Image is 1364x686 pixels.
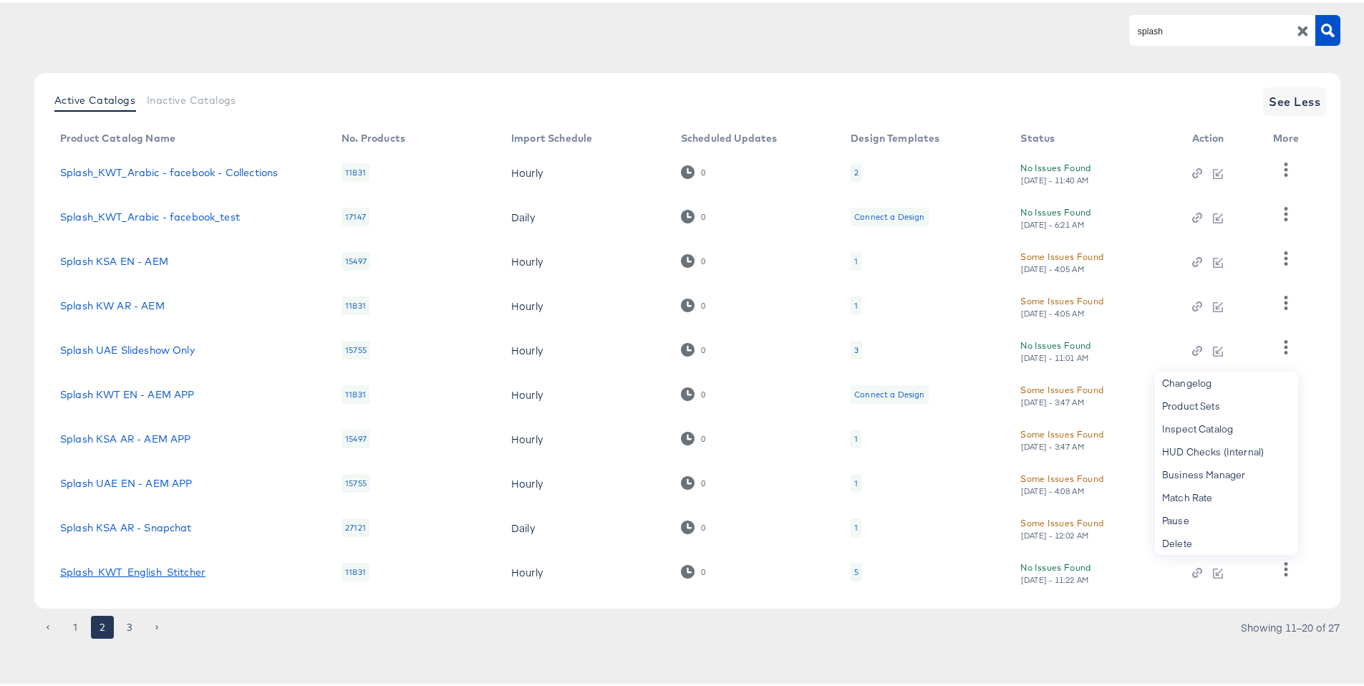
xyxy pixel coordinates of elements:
[1020,439,1085,449] div: [DATE] - 3:47 AM
[854,297,858,309] div: 1
[60,130,175,141] div: Product Catalog Name
[91,613,114,636] button: page 2
[342,338,370,357] div: 15755
[681,340,706,354] div: 0
[1020,306,1085,316] div: [DATE] - 4:05 AM
[681,562,706,576] div: 0
[1155,483,1298,506] div: Match Rate
[681,385,706,398] div: 0
[851,160,862,179] div: 2
[342,249,370,268] div: 15497
[1020,424,1103,439] div: Some Issues Found
[1155,460,1298,483] div: Business Manager
[851,471,861,490] div: 1
[700,342,706,352] div: 0
[1020,380,1103,405] button: Some Issues Found[DATE] - 3:47 AM
[851,382,928,401] div: Connect a Design
[1020,513,1103,538] button: Some Issues Found[DATE] - 12:02 AM
[60,253,168,264] a: Splash KSA EN - AEM
[1009,125,1180,148] th: Status
[342,160,369,179] div: 11831
[1181,125,1262,148] th: Action
[854,475,858,486] div: 1
[851,560,862,579] div: 5
[700,298,706,308] div: 0
[500,281,669,325] td: Hourly
[1155,506,1298,529] div: Pause
[681,130,778,141] div: Scheduled Updates
[1135,20,1287,37] input: Search Product Catalogs
[500,458,669,503] td: Hourly
[500,236,669,281] td: Hourly
[700,387,706,397] div: 0
[118,613,141,636] button: Go to page 3
[1263,84,1326,113] button: See Less
[37,613,59,636] button: Go to previous page
[60,519,192,531] a: Splash KSA AR - Snapchat
[681,251,706,265] div: 0
[1020,380,1103,395] div: Some Issues Found
[681,473,706,487] div: 0
[60,208,240,220] a: Splash_KWT_Arabic - facebook_test
[1155,415,1298,438] div: Inspect Catalog
[700,209,706,219] div: 0
[1020,291,1103,316] button: Some Issues Found[DATE] - 4:05 AM
[851,294,861,312] div: 1
[700,564,706,574] div: 0
[700,431,706,441] div: 0
[60,164,278,175] a: Splash_KWT_Arabic - facebook - Collections
[1262,125,1316,148] th: More
[500,414,669,458] td: Hourly
[342,130,405,141] div: No. Products
[1269,89,1320,109] span: See Less
[1020,424,1103,449] button: Some Issues Found[DATE] - 3:47 AM
[851,427,861,445] div: 1
[34,613,170,636] nav: pagination navigation
[54,92,135,103] span: Active Catalogs
[1020,246,1103,271] button: Some Issues Found[DATE] - 4:05 AM
[500,192,669,236] td: Daily
[700,253,706,264] div: 0
[342,471,370,490] div: 15755
[342,382,369,401] div: 11831
[1020,261,1085,271] div: [DATE] - 4:05 AM
[854,564,858,575] div: 5
[681,429,706,443] div: 0
[500,325,669,369] td: Hourly
[1155,529,1298,552] div: Delete
[147,92,236,103] span: Inactive Catalogs
[500,547,669,591] td: Hourly
[1155,438,1298,460] div: HUD Checks (Internal)
[700,475,706,485] div: 0
[60,342,195,353] a: Splash UAE Slideshow Only
[145,613,168,636] button: Go to next page
[500,369,669,414] td: Hourly
[1020,246,1103,261] div: Some Issues Found
[342,516,369,534] div: 27121
[60,297,165,309] a: Splash KW AR - AEM
[1020,528,1089,538] div: [DATE] - 12:02 AM
[1240,619,1340,629] div: Showing 11–20 of 27
[1155,392,1298,415] div: Product Sets
[60,430,190,442] a: Splash KSA AR - AEM APP
[681,207,706,221] div: 0
[854,430,858,442] div: 1
[851,516,861,534] div: 1
[854,386,924,397] div: Connect a Design
[60,386,194,397] a: Splash KWT EN - AEM APP
[700,520,706,530] div: 0
[854,519,858,531] div: 1
[681,518,706,531] div: 0
[342,427,370,445] div: 15497
[700,165,706,175] div: 0
[681,296,706,309] div: 0
[342,205,369,223] div: 17147
[851,249,861,268] div: 1
[1155,369,1298,392] div: Changelog
[854,342,858,353] div: 3
[511,130,592,141] div: Import Schedule
[500,148,669,192] td: Hourly
[1020,468,1103,493] button: Some Issues Found[DATE] - 4:08 AM
[851,130,939,141] div: Design Templates
[1020,291,1103,306] div: Some Issues Found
